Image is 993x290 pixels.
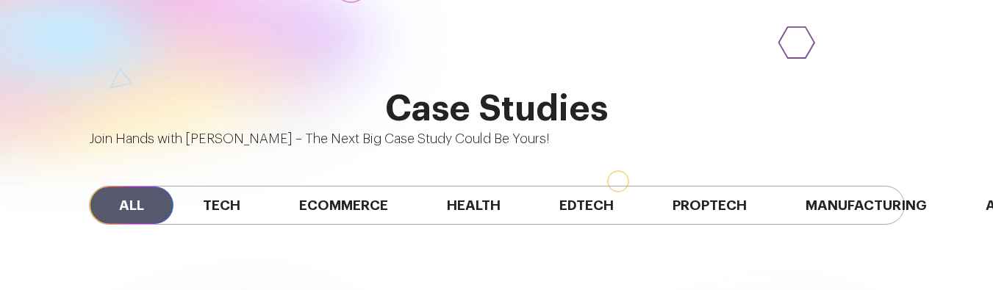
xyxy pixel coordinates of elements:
h2: Case Studies [89,90,905,129]
span: Edtech [530,186,643,224]
span: Manufacturing [776,186,956,224]
span: All [90,186,173,224]
p: Join Hands with [PERSON_NAME] – The Next Big Case Study Could Be Yours! [89,129,905,149]
span: Health [417,186,530,224]
span: Ecommerce [270,186,417,224]
span: Tech [173,186,270,224]
span: Proptech [643,186,776,224]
